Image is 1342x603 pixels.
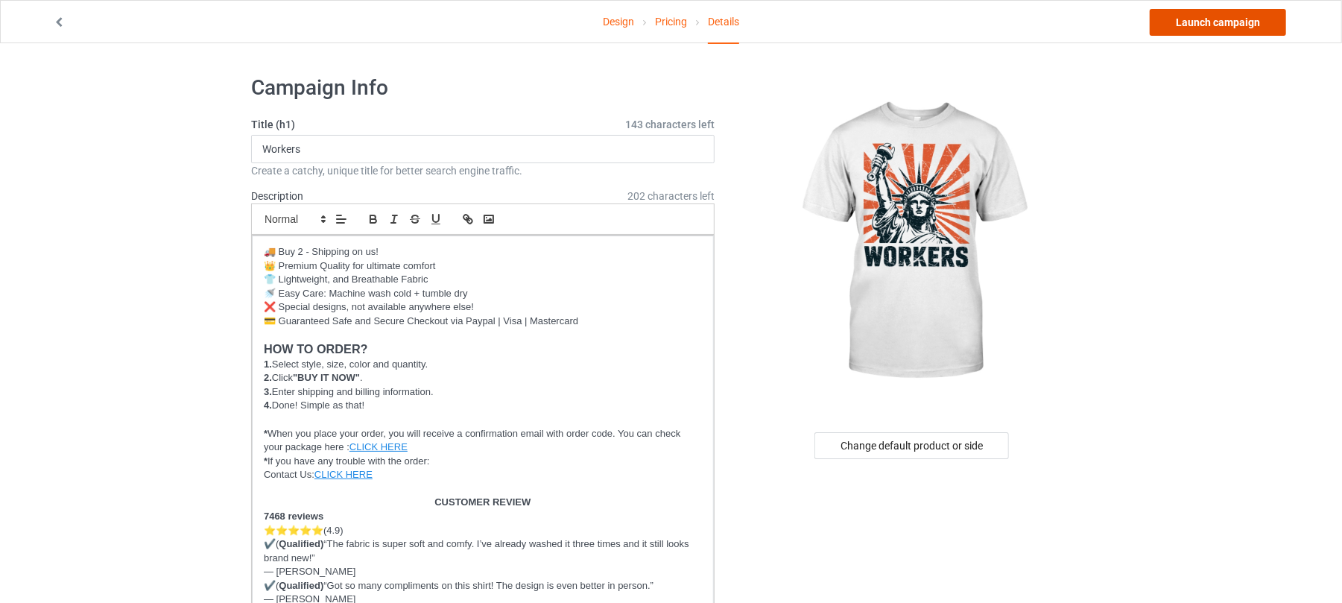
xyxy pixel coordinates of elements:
[264,537,702,565] p: ✔️( “The fabric is super soft and comfy. I’ve already washed it three times and it still looks br...
[349,441,408,452] a: CLICK HERE
[627,189,715,203] span: 202 characters left
[251,190,303,202] label: Description
[264,385,702,400] p: Enter shipping and billing information.
[264,468,702,482] p: Contact Us:
[264,300,702,315] p: ❌ Special designs, not available anywhere else!
[251,75,715,101] h1: Campaign Info
[264,371,702,385] p: Click .
[264,400,272,411] strong: 4.
[251,117,715,132] label: Title (h1)
[264,342,368,356] strong: HOW TO ORDER?
[264,579,702,593] p: ✔️( “Got so many compliments on this shirt! The design is even better in person.”
[264,259,702,274] p: 👑 Premium Quality for ultimate comfort
[264,511,323,522] strong: 7468 reviews
[655,1,687,42] a: Pricing
[264,427,702,455] p: When you place your order, you will receive a confirmation email with order code. You can check y...
[279,580,323,591] strong: Qualified)
[264,359,272,370] strong: 1.
[603,1,634,42] a: Design
[264,372,272,383] strong: 2.
[264,245,702,259] p: 🚚 Buy 2 - Shipping on us!
[708,1,739,44] div: Details
[625,117,715,132] span: 143 characters left
[264,565,702,579] p: — [PERSON_NAME]
[264,358,702,372] p: Select style, size, color and quantity.
[251,163,715,178] div: Create a catchy, unique title for better search engine traffic.
[264,315,702,329] p: 💳 Guaranteed Safe and Secure Checkout via Paypal | Visa | Mastercard
[279,538,323,549] strong: Qualified)
[264,399,702,413] p: Done! Simple as that!
[814,432,1009,459] div: Change default product or side
[314,469,373,480] a: CLICK HERE
[264,287,702,301] p: 🚿 Easy Care: Machine wash cold + tumble dry
[293,372,360,383] strong: "BUY IT NOW"
[1150,9,1286,36] a: Launch campaign
[264,386,272,397] strong: 3.
[264,273,702,287] p: 👕 Lightweight, and Breathable Fabric
[434,496,531,508] strong: CUSTOMER REVIEW
[264,524,702,538] p: ⭐️⭐️⭐️⭐️⭐️(4.9)
[264,455,702,469] p: If you have any trouble with the order:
